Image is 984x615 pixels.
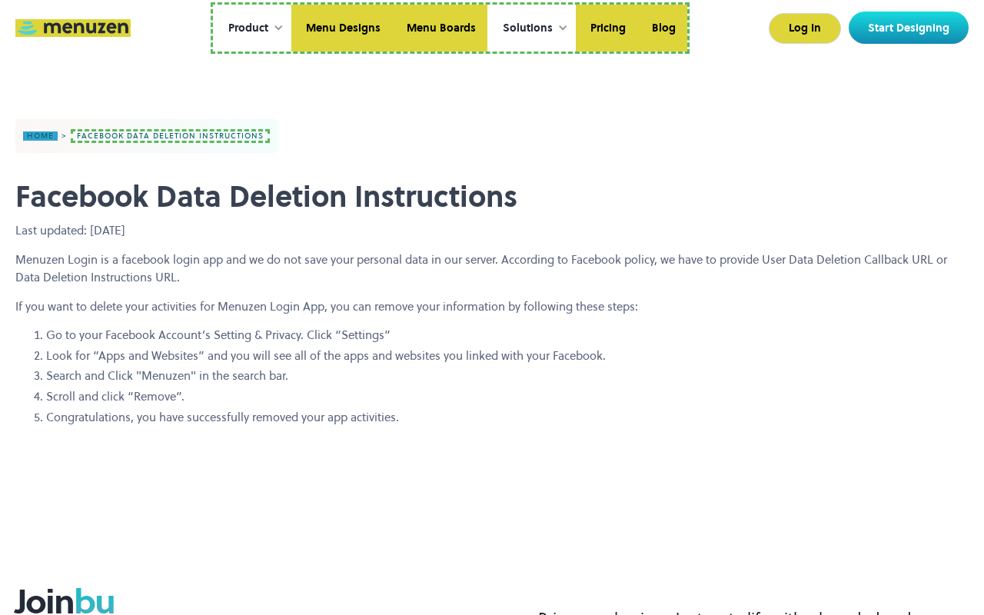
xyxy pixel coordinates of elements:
[46,347,969,368] li: Look for “Apps and Websites” and you will see all of the apps and websites you linked with your F...
[291,5,392,52] a: Menu Designs
[487,5,576,52] div: Solutions
[46,327,969,347] li: Go to your Facebook Account’s Setting & Privacy. Click “Settings”
[228,20,268,37] div: Product
[213,5,291,52] div: Product
[849,12,969,44] a: Start Designing
[46,388,969,409] li: Scroll and click “Remove”.
[15,437,969,455] p: ‍
[46,367,969,388] li: Search and Click "Menuzen" in the search bar.
[23,131,58,141] a: home
[769,13,841,44] a: Log In
[637,5,687,52] a: Blog
[576,5,637,52] a: Pricing
[15,298,969,315] p: If you want to delete your activities for Menuzen Login App, you can remove your information by f...
[392,5,487,52] a: Menu Boards
[46,409,969,430] li: Congratulations, you have successfully removed your app activities.
[15,180,969,214] h1: Facebook Data Deletion Instructions
[503,20,553,37] div: Solutions
[58,131,71,141] div: >
[15,221,969,239] p: Last updated: [DATE]
[71,129,270,143] a: Facebook data deletion instructions
[15,251,969,286] p: Menuzen Login is a facebook login app and we do not save your personal data in our server. Accord...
